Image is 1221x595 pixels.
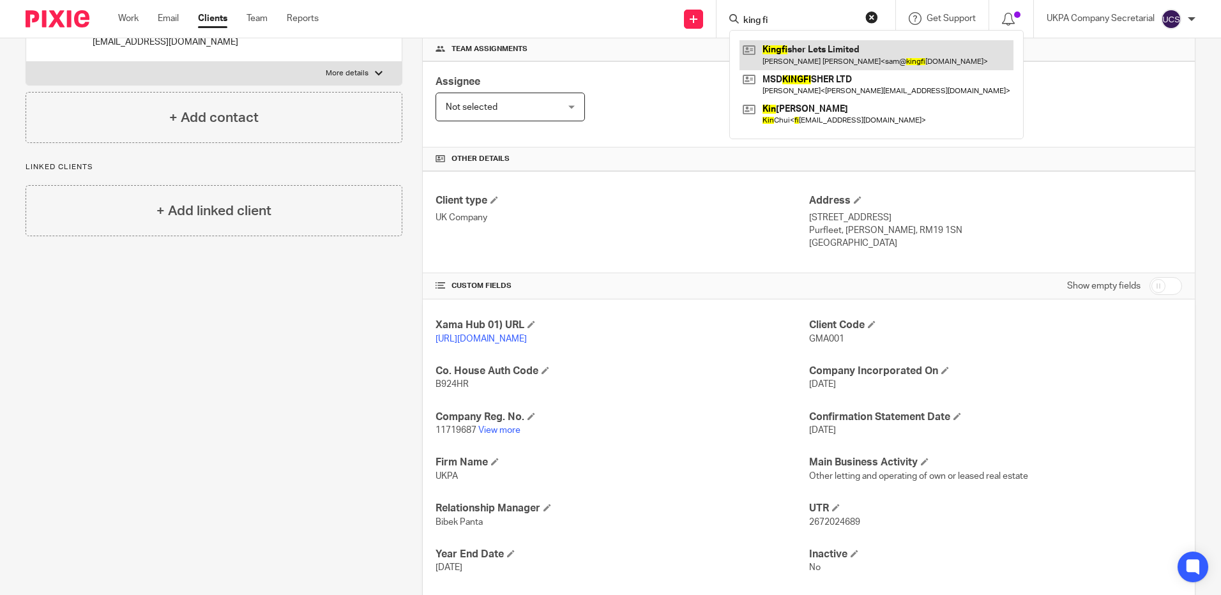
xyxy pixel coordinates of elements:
a: View more [478,426,520,435]
h4: + Add linked client [156,201,271,221]
input: Search [742,15,857,27]
span: Bibek Panta [436,518,483,527]
h4: Company Reg. No. [436,410,808,424]
span: GMA001 [809,335,844,343]
span: Assignee [436,77,480,87]
h4: Relationship Manager [436,502,808,515]
p: [EMAIL_ADDRESS][DOMAIN_NAME] [93,36,238,49]
a: Work [118,12,139,25]
h4: Inactive [809,548,1182,561]
span: B924HR [436,380,469,389]
a: Clients [198,12,227,25]
span: Other details [451,154,510,164]
p: [STREET_ADDRESS] [809,211,1182,224]
a: [URL][DOMAIN_NAME] [436,335,527,343]
span: 2672024689 [809,518,860,527]
h4: Address [809,194,1182,207]
span: Not selected [446,103,497,112]
h4: CUSTOM FIELDS [436,281,808,291]
label: Show empty fields [1067,280,1141,292]
h4: UTR [809,502,1182,515]
a: Reports [287,12,319,25]
h4: Confirmation Statement Date [809,410,1182,424]
h4: Xama Hub 01) URL [436,319,808,332]
h4: Company Incorporated On [809,365,1182,378]
h4: Co. House Auth Code [436,365,808,378]
h4: Year End Date [436,548,808,561]
span: 11719687 [436,426,476,435]
p: UKPA Company Secretarial [1047,12,1155,25]
h4: Main Business Activity [809,456,1182,469]
h4: Firm Name [436,456,808,469]
p: More details [326,68,368,79]
span: UKPA [436,472,458,481]
span: No [809,563,821,572]
p: Linked clients [26,162,402,172]
h4: Client type [436,194,808,207]
h4: + Add contact [169,108,259,128]
p: UK Company [436,211,808,224]
h4: Client Code [809,319,1182,332]
a: Email [158,12,179,25]
p: [GEOGRAPHIC_DATA] [809,237,1182,250]
img: svg%3E [1161,9,1181,29]
a: Team [246,12,268,25]
span: [DATE] [809,380,836,389]
span: Team assignments [451,44,527,54]
span: [DATE] [436,563,462,572]
span: Other letting and operating of own or leased real estate [809,472,1028,481]
img: Pixie [26,10,89,27]
p: Purfleet, [PERSON_NAME], RM19 1SN [809,224,1182,237]
span: [DATE] [809,426,836,435]
span: Get Support [927,14,976,23]
button: Clear [865,11,878,24]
